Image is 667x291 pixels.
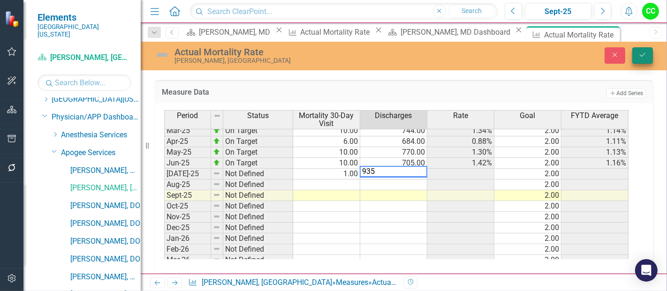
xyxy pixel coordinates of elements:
[494,147,561,158] td: 2.00
[213,256,220,263] img: 8DAGhfEEPCf229AAAAAElFTkSuQmCC
[494,244,561,255] td: 2.00
[360,158,427,169] td: 705.00
[164,169,211,179] td: [DATE]-25
[70,218,141,229] a: [PERSON_NAME], DO
[70,272,141,283] a: [PERSON_NAME], MD
[360,136,427,147] td: 684.00
[223,179,293,190] td: Not Defined
[213,159,220,166] img: zOikAAAAAElFTkSuQmCC
[183,26,273,38] a: [PERSON_NAME], MD
[70,254,141,265] a: [PERSON_NAME], DO
[70,165,141,176] a: [PERSON_NAME], MD
[453,112,468,120] span: Rate
[295,112,358,128] span: Mortality 30-Day Visit
[494,179,561,190] td: 2.00
[213,202,220,209] img: 8DAGhfEEPCf229AAAAAElFTkSuQmCC
[223,255,293,266] td: Not Defined
[213,137,220,145] img: zOikAAAAAElFTkSuQmCC
[247,112,269,120] span: Status
[223,244,293,255] td: Not Defined
[164,244,211,255] td: Feb-26
[336,278,368,287] a: Measures
[213,170,220,177] img: 8DAGhfEEPCf229AAAAAElFTkSuQmCC
[164,223,211,233] td: Dec-25
[635,259,658,282] div: Open Intercom Messenger
[164,255,211,266] td: Mar-26
[401,26,513,38] div: [PERSON_NAME], MD Dashboard
[494,201,561,212] td: 2.00
[494,158,561,169] td: 2.00
[606,88,646,98] button: Add Series
[285,26,372,38] a: Actual Mortality Rate
[70,236,141,247] a: [PERSON_NAME], DO
[223,212,293,223] td: Not Defined
[70,201,141,211] a: [PERSON_NAME], DO
[164,147,211,158] td: May-25
[427,126,494,136] td: 1.34%
[494,169,561,179] td: 2.00
[223,201,293,212] td: Not Defined
[38,12,131,23] span: Elements
[174,47,429,57] div: Actual Mortality Rate
[561,158,629,169] td: 1.16%
[164,233,211,244] td: Jan-26
[494,233,561,244] td: 2.00
[174,57,429,64] div: [PERSON_NAME], [GEOGRAPHIC_DATA]
[190,3,498,20] input: Search ClearPoint...
[52,94,141,105] a: [GEOGRAPHIC_DATA][US_STATE]
[188,277,397,288] div: » »
[385,26,513,38] a: [PERSON_NAME], MD Dashboard
[360,147,427,158] td: 770.00
[360,126,427,136] td: 744.00
[164,158,211,169] td: Jun-25
[177,112,198,120] span: Period
[561,147,629,158] td: 1.13%
[213,224,220,231] img: 8DAGhfEEPCf229AAAAAElFTkSuQmCC
[223,223,293,233] td: Not Defined
[494,126,561,136] td: 2.00
[293,158,360,169] td: 10.00
[571,112,619,120] span: FYTD Average
[293,136,360,147] td: 6.00
[293,126,360,136] td: 10.00
[164,179,211,190] td: Aug-25
[223,190,293,201] td: Not Defined
[561,136,629,147] td: 1.11%
[61,130,141,141] a: Anesthesia Services
[213,148,220,156] img: zOikAAAAAElFTkSuQmCC
[223,158,293,169] td: On Target
[5,11,21,27] img: ClearPoint Strategy
[520,112,536,120] span: Goal
[164,212,211,223] td: Nov-25
[642,3,659,20] button: CC
[164,126,211,136] td: Mar-25
[494,136,561,147] td: 2.00
[199,26,273,38] div: [PERSON_NAME], MD
[164,201,211,212] td: Oct-25
[300,26,372,38] div: Actual Mortality Rate
[223,233,293,244] td: Not Defined
[525,3,591,20] button: Sept-25
[162,88,425,97] h3: Measure Data
[494,223,561,233] td: 2.00
[372,278,441,287] div: Actual Mortality Rate
[223,169,293,179] td: Not Defined
[38,23,131,38] small: [GEOGRAPHIC_DATA][US_STATE]
[202,278,332,287] a: [PERSON_NAME], [GEOGRAPHIC_DATA]
[494,212,561,223] td: 2.00
[61,148,141,158] a: Apogee Services
[544,29,618,41] div: Actual Mortality Rate
[70,183,141,194] a: [PERSON_NAME], [GEOGRAPHIC_DATA]
[494,255,561,266] td: 2.00
[213,191,220,199] img: 8DAGhfEEPCf229AAAAAElFTkSuQmCC
[528,6,588,17] div: Sept-25
[293,147,360,158] td: 10.00
[213,245,220,253] img: 8DAGhfEEPCf229AAAAAElFTkSuQmCC
[213,234,220,242] img: 8DAGhfEEPCf229AAAAAElFTkSuQmCC
[164,190,211,201] td: Sept-25
[223,147,293,158] td: On Target
[38,75,131,91] input: Search Below...
[448,5,495,18] button: Search
[427,136,494,147] td: 0.88%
